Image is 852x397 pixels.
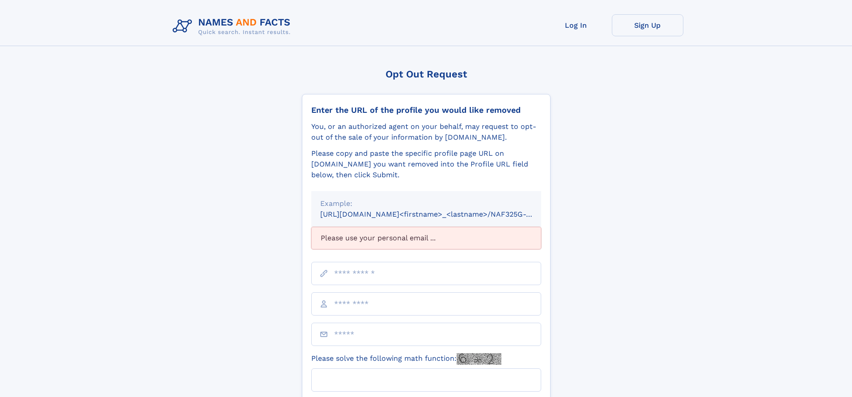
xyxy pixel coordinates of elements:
small: [URL][DOMAIN_NAME]<firstname>_<lastname>/NAF325G-xxxxxxxx [320,210,558,218]
div: Please copy and paste the specific profile page URL on [DOMAIN_NAME] you want removed into the Pr... [311,148,541,180]
div: You, or an authorized agent on your behalf, may request to opt-out of the sale of your informatio... [311,121,541,143]
label: Please solve the following math function: [311,353,501,365]
a: Log In [540,14,612,36]
div: Enter the URL of the profile you would like removed [311,105,541,115]
div: Please use your personal email ... [311,227,541,249]
div: Example: [320,198,532,209]
img: Logo Names and Facts [169,14,298,38]
a: Sign Up [612,14,683,36]
div: Opt Out Request [302,68,551,80]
